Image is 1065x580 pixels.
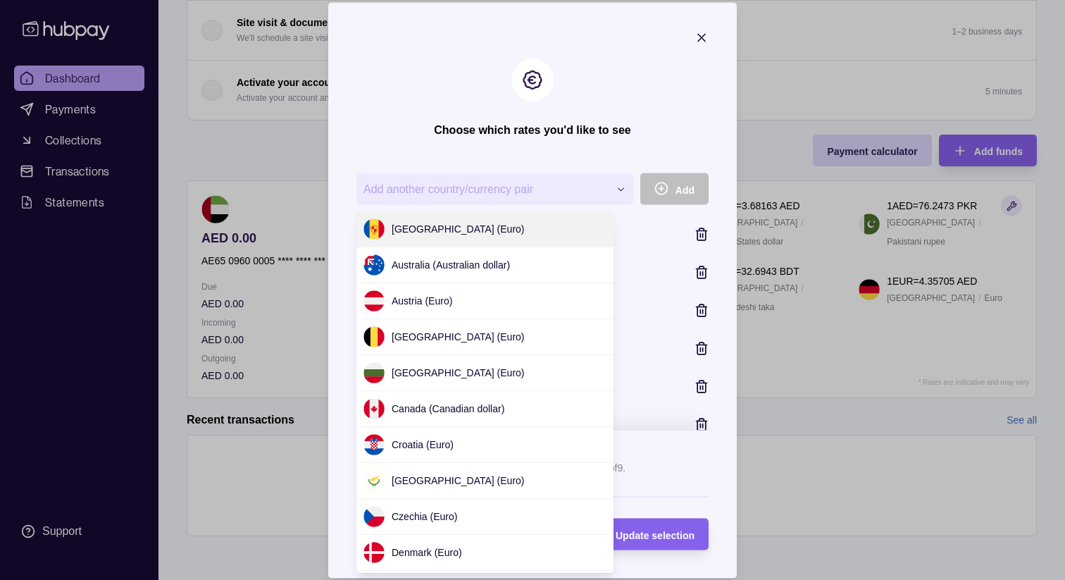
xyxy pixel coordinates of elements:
span: [GEOGRAPHIC_DATA] (Euro) [392,331,525,343]
img: au [363,254,385,276]
img: ca [363,398,385,419]
span: Czechia (Euro) [392,511,457,522]
span: [GEOGRAPHIC_DATA] (Euro) [392,475,525,486]
img: be [363,326,385,347]
img: dk [363,542,385,563]
span: [GEOGRAPHIC_DATA] (Euro) [392,367,525,378]
span: Austria (Euro) [392,295,452,307]
img: at [363,290,385,311]
span: Denmark (Euro) [392,547,462,558]
span: [GEOGRAPHIC_DATA] (Euro) [392,223,525,235]
span: Canada (Canadian dollar) [392,403,504,414]
img: hr [363,434,385,455]
img: ad [363,218,385,240]
span: Australia (Australian dollar) [392,259,510,271]
img: cz [363,506,385,527]
span: Croatia (Euro) [392,439,454,450]
img: cy [363,470,385,491]
img: bg [363,362,385,383]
